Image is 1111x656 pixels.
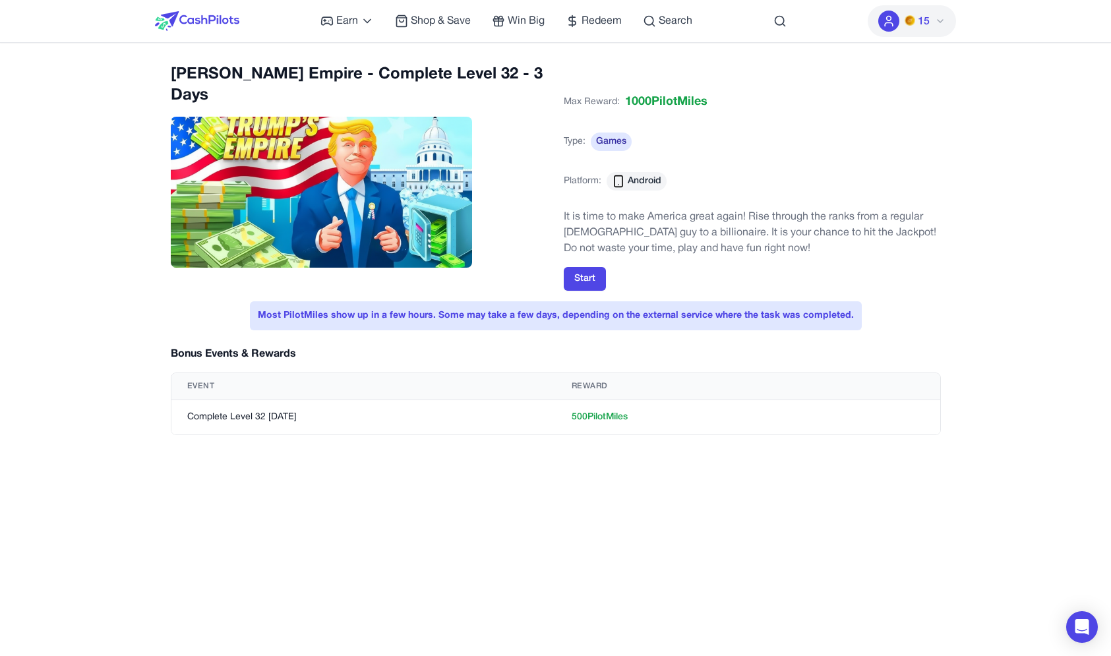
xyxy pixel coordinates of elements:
[171,117,473,268] img: Trump's Empire - Complete Level 32 - 3 Days
[1066,611,1098,643] div: Open Intercom Messenger
[395,13,471,29] a: Shop & Save
[564,96,620,109] span: Max Reward:
[564,267,606,291] button: Start
[556,373,940,400] th: Reward
[564,175,601,188] span: Platform:
[591,133,632,151] span: Games
[918,14,930,30] span: 15
[556,400,940,435] td: 500 PilotMiles
[582,13,622,29] span: Redeem
[564,209,941,256] p: It is time to make America great again! Rise through the ranks from a regular [DEMOGRAPHIC_DATA] ...
[171,346,296,362] h3: Bonus Events & Rewards
[566,13,622,29] a: Redeem
[171,400,556,435] td: Complete Level 32 [DATE]
[868,5,956,37] button: PMs15
[250,301,862,330] div: Most PilotMiles show up in a few hours. Some may take a few days, depending on the external servi...
[155,11,239,31] img: CashPilots Logo
[508,13,545,29] span: Win Big
[628,175,661,188] span: Android
[643,13,692,29] a: Search
[336,13,358,29] span: Earn
[171,64,548,106] h2: [PERSON_NAME] Empire - Complete Level 32 - 3 Days
[564,135,586,148] span: Type:
[171,373,556,400] th: Event
[659,13,692,29] span: Search
[625,93,707,111] span: 1000 PilotMiles
[411,13,471,29] span: Shop & Save
[320,13,374,29] a: Earn
[905,15,915,26] img: PMs
[492,13,545,29] a: Win Big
